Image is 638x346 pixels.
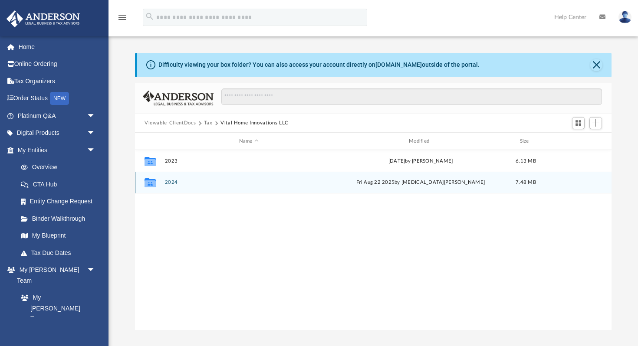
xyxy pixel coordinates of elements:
[12,244,109,261] a: Tax Due Dates
[87,141,104,159] span: arrow_drop_down
[87,261,104,279] span: arrow_drop_down
[164,137,333,145] div: Name
[337,157,505,165] div: [DATE] by [PERSON_NAME]
[158,60,480,69] div: Difficulty viewing your box folder? You can also access your account directly on outside of the p...
[6,124,109,142] a: Digital Productsarrow_drop_down
[12,210,109,227] a: Binder Walkthrough
[337,179,505,187] div: Fri Aug 22 2025 by [MEDICAL_DATA][PERSON_NAME]
[6,72,109,90] a: Tax Organizers
[547,137,608,145] div: id
[87,124,104,142] span: arrow_drop_down
[145,119,196,127] button: Viewable-ClientDocs
[589,117,602,129] button: Add
[6,261,104,289] a: My [PERSON_NAME] Teamarrow_drop_down
[204,119,213,127] button: Tax
[336,137,505,145] div: Modified
[135,150,612,330] div: grid
[12,289,100,328] a: My [PERSON_NAME] Team
[12,159,109,176] a: Overview
[6,90,109,108] a: Order StatusNEW
[4,10,82,27] img: Anderson Advisors Platinum Portal
[50,92,69,105] div: NEW
[12,176,109,193] a: CTA Hub
[6,141,109,159] a: My Entitiesarrow_drop_down
[12,193,109,210] a: Entity Change Request
[87,107,104,125] span: arrow_drop_down
[509,137,543,145] div: Size
[572,117,585,129] button: Switch to Grid View
[618,11,631,23] img: User Pic
[6,55,109,73] a: Online Ordering
[590,59,602,71] button: Close
[145,12,155,21] i: search
[516,180,536,185] span: 7.48 MB
[220,119,289,127] button: Vital Home Innovations LLC
[165,158,333,164] button: 2023
[117,16,128,23] a: menu
[165,180,333,186] button: 2024
[6,107,109,124] a: Platinum Q&Aarrow_drop_down
[221,88,602,105] input: Search files and folders
[375,61,422,68] a: [DOMAIN_NAME]
[139,137,161,145] div: id
[516,159,536,163] span: 6.13 MB
[6,38,109,55] a: Home
[12,227,104,245] a: My Blueprint
[117,12,128,23] i: menu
